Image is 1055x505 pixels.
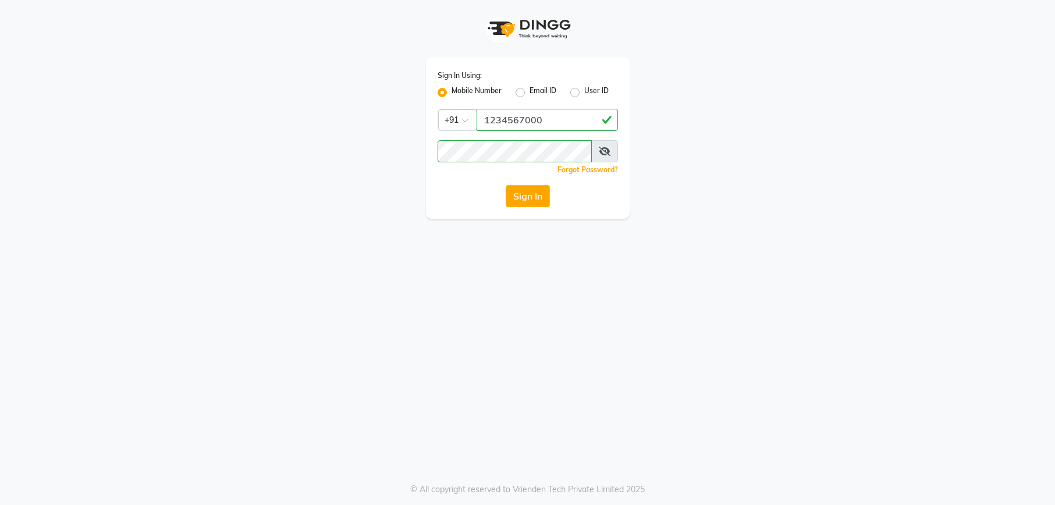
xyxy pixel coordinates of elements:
label: Email ID [530,86,556,99]
input: Username [477,109,618,131]
label: Mobile Number [452,86,502,99]
img: logo1.svg [481,12,574,46]
a: Forgot Password? [557,165,618,174]
label: Sign In Using: [438,70,482,81]
input: Username [438,140,592,162]
label: User ID [584,86,609,99]
button: Sign In [506,185,550,207]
